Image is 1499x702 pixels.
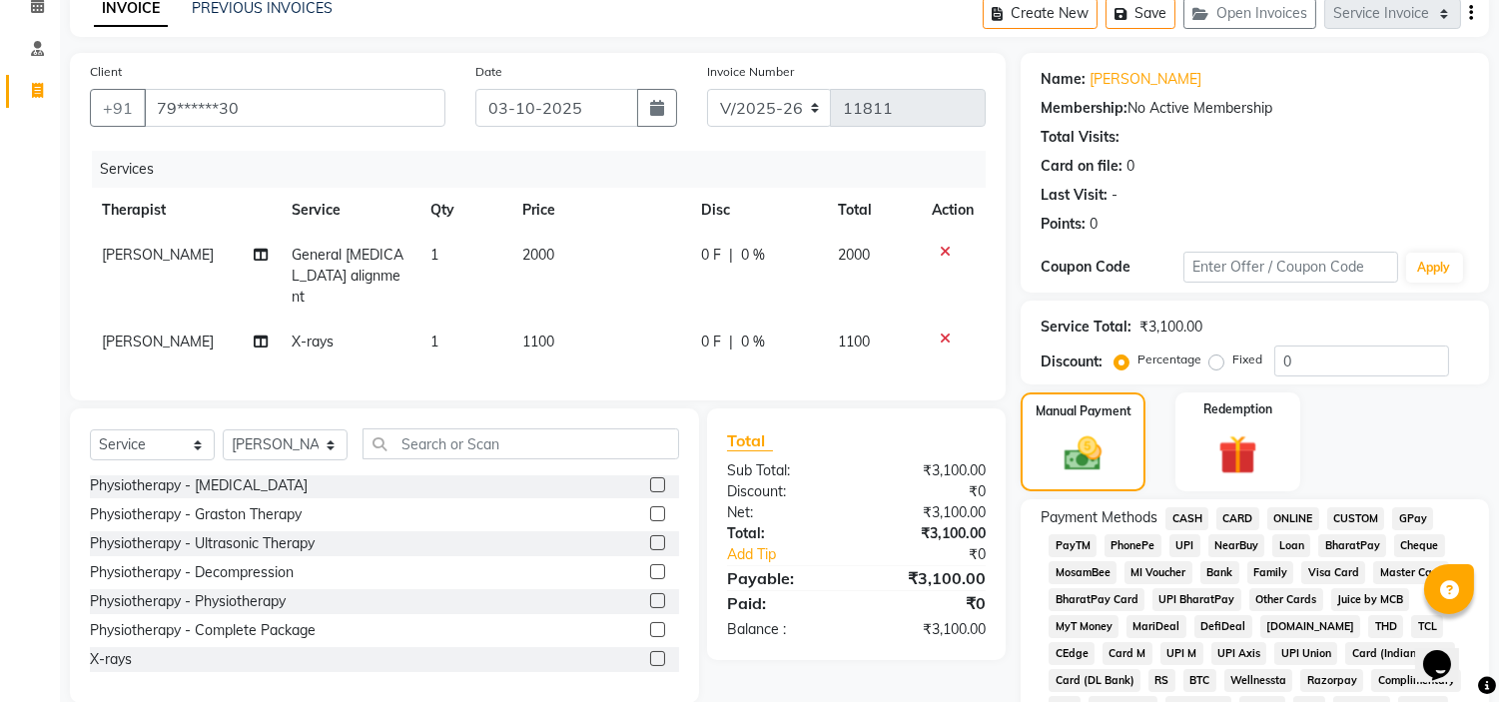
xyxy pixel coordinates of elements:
span: Card (DL Bank) [1049,669,1140,692]
div: Physiotherapy - Graston Therapy [90,504,302,525]
span: Family [1247,561,1294,584]
span: BTC [1183,669,1216,692]
span: MariDeal [1126,615,1186,638]
span: Visa Card [1301,561,1365,584]
span: CARD [1216,507,1259,530]
div: X-rays [90,649,132,670]
div: Balance : [712,619,857,640]
div: Payable: [712,566,857,590]
span: 0 % [741,245,765,266]
span: 1100 [839,333,871,351]
th: Therapist [90,188,281,233]
label: Manual Payment [1036,402,1131,420]
span: Razorpay [1300,669,1363,692]
div: Physiotherapy - Decompression [90,562,294,583]
span: Cheque [1394,534,1445,557]
span: BharatPay [1318,534,1386,557]
span: 2000 [522,246,554,264]
span: CUSTOM [1327,507,1385,530]
div: ₹3,100.00 [857,460,1002,481]
span: 0 F [701,332,721,352]
span: MosamBee [1049,561,1117,584]
div: ₹0 [857,481,1002,502]
span: 1 [430,333,438,351]
span: [PERSON_NAME] [102,333,214,351]
span: Card M [1103,642,1152,665]
span: Payment Methods [1041,507,1157,528]
span: X-rays [293,333,335,351]
label: Date [475,63,502,81]
button: +91 [90,89,146,127]
div: Net: [712,502,857,523]
div: Discount: [712,481,857,502]
span: Loan [1272,534,1310,557]
span: UPI M [1160,642,1203,665]
div: Physiotherapy - [MEDICAL_DATA] [90,475,308,496]
span: PayTM [1049,534,1097,557]
div: 0 [1126,156,1134,177]
div: No Active Membership [1041,98,1469,119]
img: _cash.svg [1053,432,1113,475]
div: Membership: [1041,98,1127,119]
div: ₹0 [881,544,1002,565]
div: - [1112,185,1118,206]
span: DefiDeal [1194,615,1252,638]
span: UPI Union [1274,642,1337,665]
span: MyT Money [1049,615,1119,638]
label: Redemption [1203,400,1272,418]
div: Physiotherapy - Ultrasonic Therapy [90,533,315,554]
span: Wellnessta [1224,669,1293,692]
div: Card on file: [1041,156,1123,177]
span: 0 % [741,332,765,352]
div: Discount: [1041,351,1103,372]
div: Services [92,151,1001,188]
div: ₹3,100.00 [857,502,1002,523]
th: Action [920,188,986,233]
span: 0 F [701,245,721,266]
div: ₹3,100.00 [857,619,1002,640]
span: Bank [1200,561,1239,584]
span: | [729,245,733,266]
span: RS [1148,669,1175,692]
th: Qty [418,188,510,233]
div: Physiotherapy - Physiotherapy [90,591,286,612]
span: 2000 [839,246,871,264]
label: Fixed [1232,351,1262,368]
label: Client [90,63,122,81]
button: Apply [1406,253,1463,283]
span: UPI Axis [1211,642,1267,665]
label: Invoice Number [707,63,794,81]
div: Total: [712,523,857,544]
span: MI Voucher [1124,561,1192,584]
div: Sub Total: [712,460,857,481]
span: THD [1368,615,1403,638]
th: Price [510,188,689,233]
span: BharatPay Card [1049,588,1144,611]
span: Complimentary [1371,669,1461,692]
th: Service [281,188,419,233]
span: GPay [1392,507,1433,530]
span: [DOMAIN_NAME] [1260,615,1361,638]
th: Total [827,188,921,233]
input: Enter Offer / Coupon Code [1183,252,1397,283]
span: General [MEDICAL_DATA] alignment [293,246,404,306]
span: 1100 [522,333,554,351]
div: Last Visit: [1041,185,1108,206]
div: ₹3,100.00 [857,566,1002,590]
span: Juice by MCB [1331,588,1410,611]
div: Points: [1041,214,1086,235]
label: Percentage [1137,351,1201,368]
div: Service Total: [1041,317,1131,338]
div: Name: [1041,69,1086,90]
div: Total Visits: [1041,127,1120,148]
div: 0 [1090,214,1098,235]
a: Add Tip [712,544,881,565]
input: Search or Scan [363,428,679,459]
span: CASH [1165,507,1208,530]
span: 1 [430,246,438,264]
iframe: chat widget [1415,622,1479,682]
div: Coupon Code [1041,257,1183,278]
div: ₹3,100.00 [857,523,1002,544]
span: Master Card [1373,561,1449,584]
img: _gift.svg [1206,430,1269,479]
